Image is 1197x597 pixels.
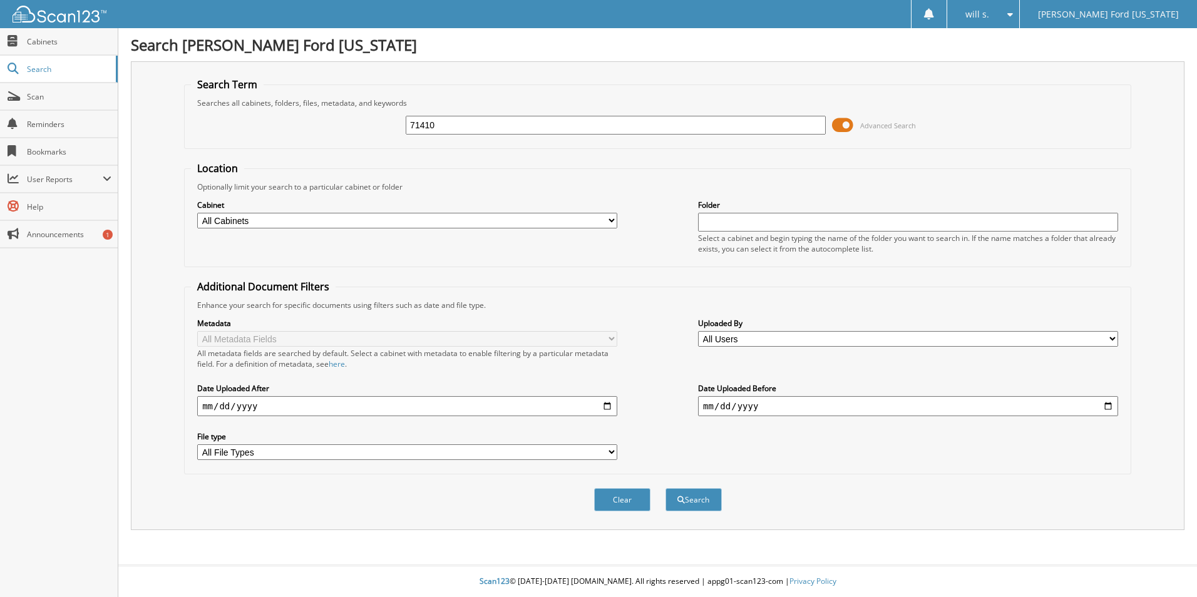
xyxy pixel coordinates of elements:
[480,576,510,586] span: Scan123
[698,396,1118,416] input: end
[965,11,989,18] span: will s.
[197,431,617,442] label: File type
[191,181,1124,192] div: Optionally limit your search to a particular cabinet or folder
[329,359,345,369] a: here
[698,383,1118,394] label: Date Uploaded Before
[27,64,110,74] span: Search
[27,229,111,240] span: Announcements
[191,98,1124,108] div: Searches all cabinets, folders, files, metadata, and keywords
[131,34,1184,55] h1: Search [PERSON_NAME] Ford [US_STATE]
[698,200,1118,210] label: Folder
[860,121,916,130] span: Advanced Search
[27,119,111,130] span: Reminders
[197,200,617,210] label: Cabinet
[197,348,617,369] div: All metadata fields are searched by default. Select a cabinet with metadata to enable filtering b...
[197,318,617,329] label: Metadata
[191,161,244,175] legend: Location
[27,202,111,212] span: Help
[27,146,111,157] span: Bookmarks
[698,318,1118,329] label: Uploaded By
[1038,11,1179,18] span: [PERSON_NAME] Ford [US_STATE]
[191,280,336,293] legend: Additional Document Filters
[698,233,1118,254] div: Select a cabinet and begin typing the name of the folder you want to search in. If the name match...
[13,6,106,23] img: scan123-logo-white.svg
[197,396,617,416] input: start
[665,488,722,511] button: Search
[789,576,836,586] a: Privacy Policy
[27,174,103,185] span: User Reports
[103,230,113,240] div: 1
[197,383,617,394] label: Date Uploaded After
[27,91,111,102] span: Scan
[27,36,111,47] span: Cabinets
[594,488,650,511] button: Clear
[191,78,264,91] legend: Search Term
[191,300,1124,310] div: Enhance your search for specific documents using filters such as date and file type.
[118,566,1197,597] div: © [DATE]-[DATE] [DOMAIN_NAME]. All rights reserved | appg01-scan123-com |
